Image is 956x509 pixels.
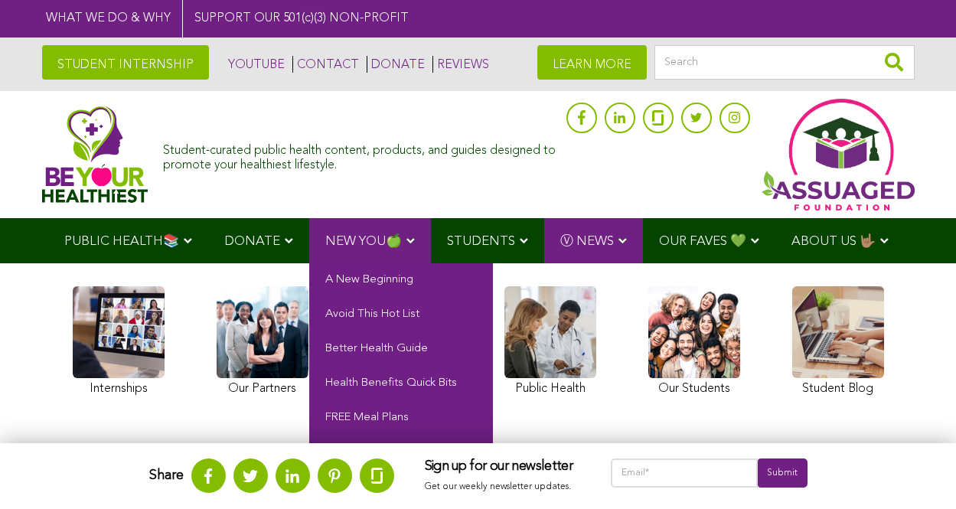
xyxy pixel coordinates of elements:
[224,235,280,248] span: DONATE
[560,235,614,248] span: Ⓥ NEWS
[309,263,493,298] a: A New Beginning
[425,458,580,475] h3: Sign up for our newsletter
[292,56,359,73] a: CONTACT
[163,136,558,173] div: Student-curated public health content, products, and guides designed to promote your healthiest l...
[758,458,807,488] input: Submit
[652,110,663,126] img: glassdoor
[325,235,402,248] span: NEW YOU🍏
[371,468,383,484] img: glassdoor.svg
[791,235,876,248] span: ABOUT US 🤟🏽
[425,478,580,495] p: Get our weekly newsletter updates.
[309,367,493,401] a: Health Benefits Quick Bits
[432,56,489,73] a: REVIEWS
[64,235,179,248] span: PUBLIC HEALTH📚
[659,235,746,248] span: OUR FAVES 💚
[309,436,493,470] a: Sustainability
[224,56,285,73] a: YOUTUBE
[309,298,493,332] a: Avoid This Hot List
[447,235,515,248] span: STUDENTS
[611,458,759,488] input: Email*
[309,401,493,436] a: FREE Meal Plans
[42,218,915,263] div: Navigation Menu
[42,106,148,203] img: Assuaged
[367,56,425,73] a: DONATE
[762,99,915,210] img: Assuaged App
[309,332,493,367] a: Better Health Guide
[537,45,647,80] a: LEARN MORE
[42,45,209,80] a: STUDENT INTERNSHIP
[149,468,184,482] strong: Share
[654,45,915,80] input: Search
[879,436,956,509] iframe: Chat Widget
